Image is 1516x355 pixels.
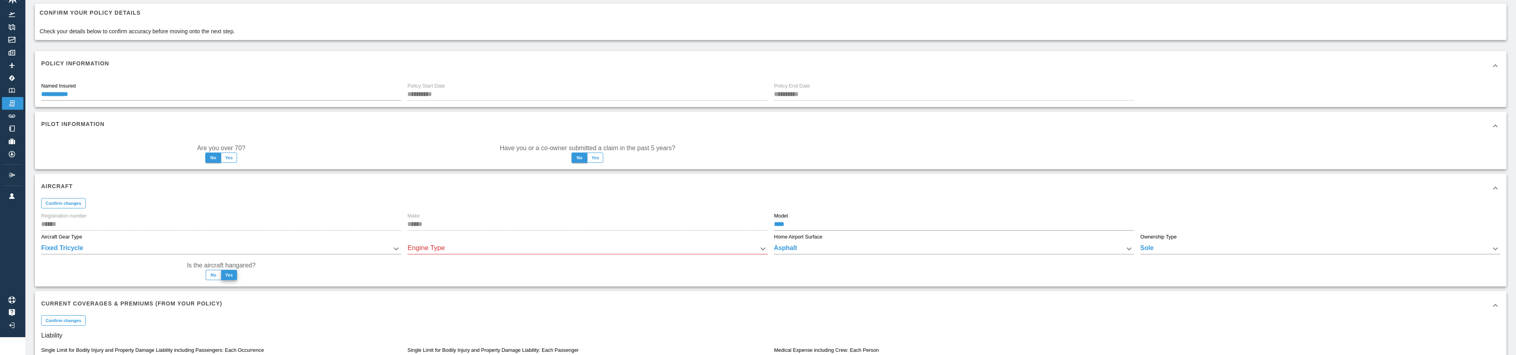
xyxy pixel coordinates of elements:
[35,174,1506,202] div: Aircraft
[35,291,1506,320] div: Current Coverages & Premiums (from your policy)
[407,82,445,90] label: Policy Start Date
[407,212,420,219] label: Make
[587,153,603,163] button: Yes
[221,153,237,163] button: Yes
[41,182,73,191] h6: Aircraft
[221,270,237,280] button: Yes
[41,212,87,219] label: Registration number
[774,212,788,219] label: Model
[41,59,109,68] h6: Policy Information
[774,243,1134,254] div: Asphalt
[41,233,82,240] label: Aircraft Gear Type
[41,198,86,208] button: Confirm changes
[1140,233,1177,240] label: Ownership Type
[41,330,1500,341] h6: Liability
[41,82,76,90] label: Named Insured
[1140,243,1500,254] div: Sole
[774,347,879,354] label: Medical Expense including Crew: Each Person
[774,82,810,90] label: Policy End Date
[407,347,579,354] label: Single Limit for Bodily Injury and Property Damage Liability: Each Passenger
[205,153,221,163] button: No
[40,27,235,35] p: Check your details below to confirm accuracy before moving onto the next step.
[41,299,222,308] h6: Current Coverages & Premiums (from your policy)
[206,270,222,280] button: No
[774,233,822,240] label: Home Airport Surface
[500,143,675,153] label: Have you or a co-owner submitted a claim in the past 5 years?
[41,120,105,128] h6: Pilot Information
[187,261,255,270] label: Is the aircraft hangared?
[41,347,264,354] label: Single Limit for Bodily Injury and Property Damage Liability including Passengers: Each Occurrence
[197,143,245,153] label: Are you over 70?
[35,112,1506,140] div: Pilot Information
[40,8,235,17] h6: Confirm your policy details
[41,315,86,326] button: Confirm changes
[35,51,1506,80] div: Policy Information
[41,243,401,254] div: Fixed Tricycle
[572,153,587,163] button: No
